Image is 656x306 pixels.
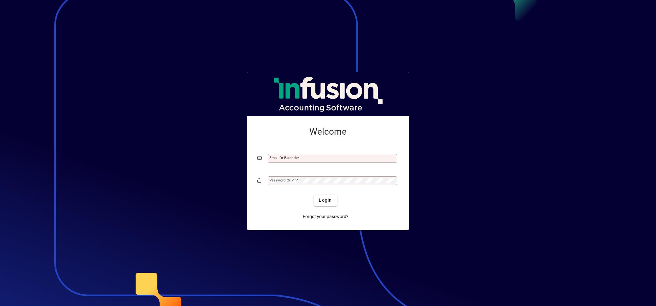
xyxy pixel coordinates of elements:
[269,156,298,160] mat-label: Email or Barcode
[300,211,351,223] a: Forgot your password?
[314,195,337,206] button: Login
[303,213,348,220] span: Forgot your password?
[319,197,332,204] span: Login
[269,178,296,182] mat-label: Password or Pin
[257,126,399,137] h2: Welcome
